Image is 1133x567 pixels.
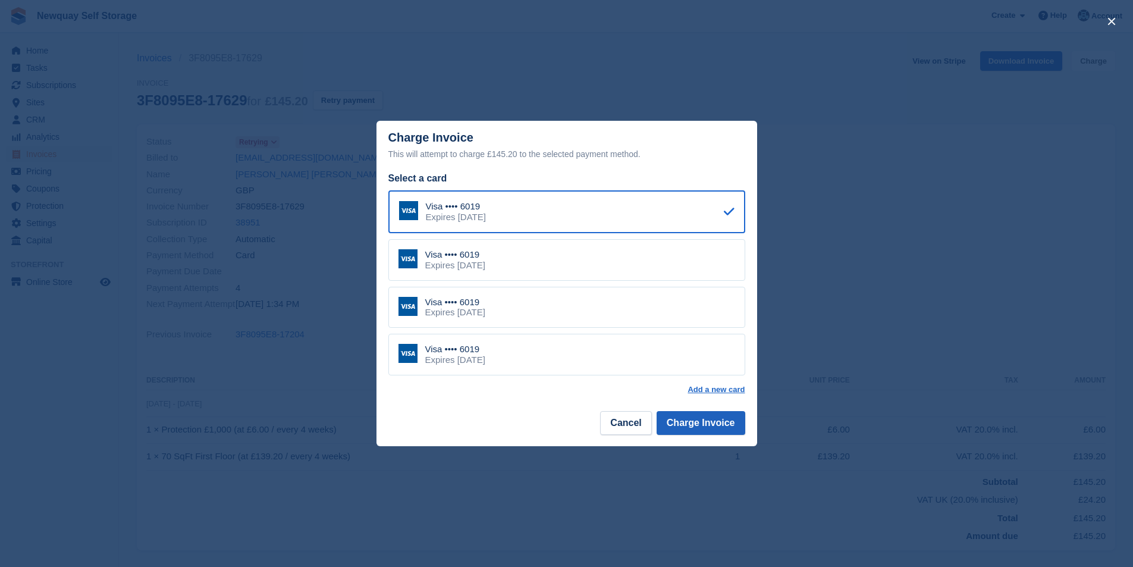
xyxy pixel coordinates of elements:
div: Select a card [388,171,745,186]
div: Visa •••• 6019 [425,249,485,260]
div: Visa •••• 6019 [425,297,485,308]
img: Visa Logo [398,344,418,363]
button: close [1102,12,1121,31]
button: Cancel [600,411,651,435]
div: Expires [DATE] [425,307,485,318]
a: Add a new card [688,385,745,394]
button: Charge Invoice [657,411,745,435]
div: Charge Invoice [388,131,745,161]
div: Visa •••• 6019 [426,201,486,212]
img: Visa Logo [398,297,418,316]
img: Visa Logo [398,249,418,268]
div: Expires [DATE] [425,260,485,271]
img: Visa Logo [399,201,418,220]
div: This will attempt to charge £145.20 to the selected payment method. [388,147,745,161]
div: Visa •••• 6019 [425,344,485,355]
div: Expires [DATE] [426,212,486,223]
div: Expires [DATE] [425,355,485,365]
